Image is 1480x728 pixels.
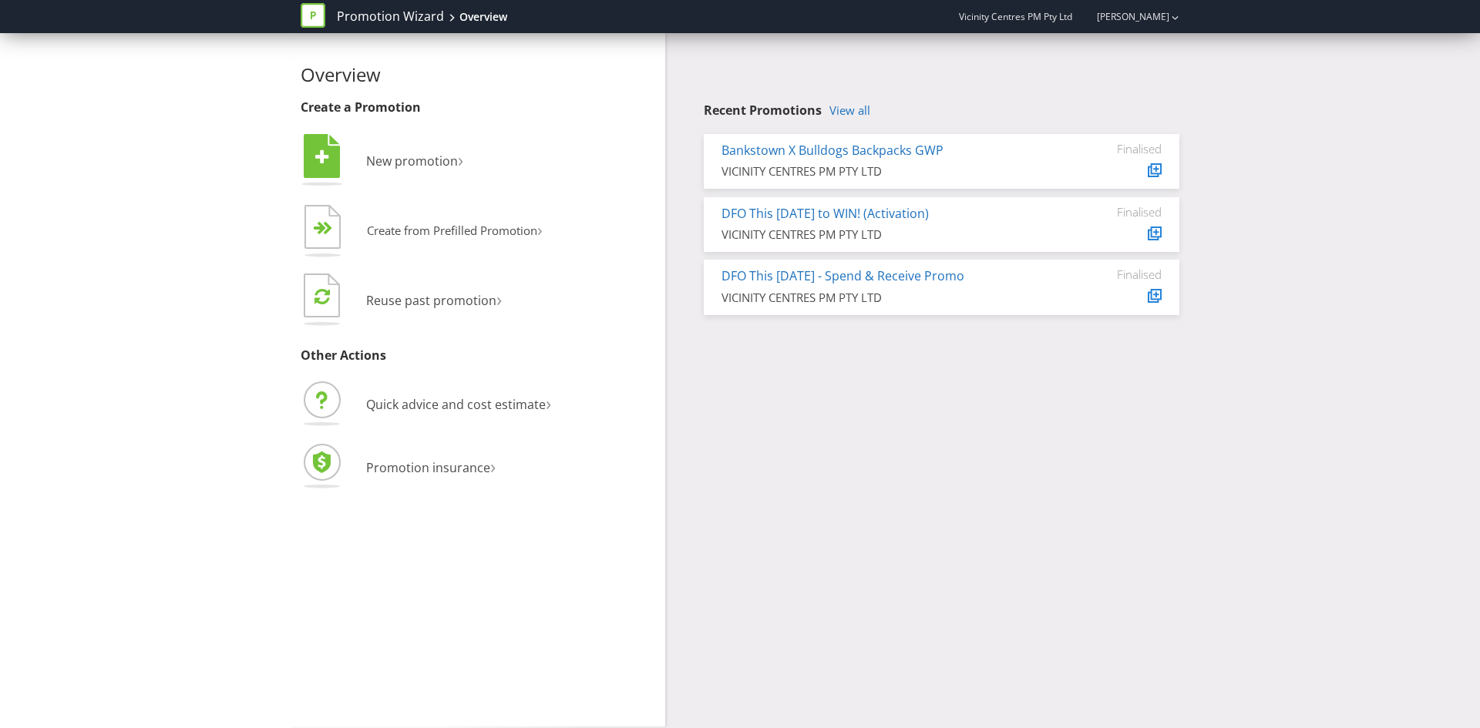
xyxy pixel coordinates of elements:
div: VICINITY CENTRES PM PTY LTD [721,226,1046,243]
span: Vicinity Centres PM Pty Ltd [959,10,1072,23]
span: Reuse past promotion [366,292,496,309]
a: Bankstown X Bulldogs Backpacks GWP [721,142,943,159]
div: Finalised [1069,267,1162,281]
div: Finalised [1069,142,1162,156]
tspan:  [323,221,333,236]
span: › [546,390,551,415]
h3: Other Actions [301,349,654,363]
span: Quick advice and cost estimate [366,396,546,413]
span: Recent Promotions [704,102,822,119]
button: Create from Prefilled Promotion› [301,201,543,263]
a: Quick advice and cost estimate› [301,396,551,413]
div: Overview [459,9,507,25]
a: Promotion insurance› [301,459,496,476]
a: Promotion Wizard [337,8,444,25]
span: › [496,286,502,311]
a: View all [829,104,870,117]
h2: Overview [301,65,654,85]
a: [PERSON_NAME] [1081,10,1169,23]
div: VICINITY CENTRES PM PTY LTD [721,290,1046,306]
span: › [490,453,496,478]
h3: Create a Promotion [301,101,654,115]
span: New promotion [366,153,458,169]
a: DFO This [DATE] to WIN! (Activation) [721,205,929,222]
span: › [537,217,543,241]
tspan:  [315,149,329,166]
tspan:  [314,287,330,305]
span: › [458,146,463,172]
a: DFO This [DATE] - Spend & Receive Promo [721,267,964,284]
div: VICINITY CENTRES PM PTY LTD [721,163,1046,179]
div: Finalised [1069,205,1162,219]
span: Promotion insurance [366,459,490,476]
span: Create from Prefilled Promotion [367,223,537,238]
